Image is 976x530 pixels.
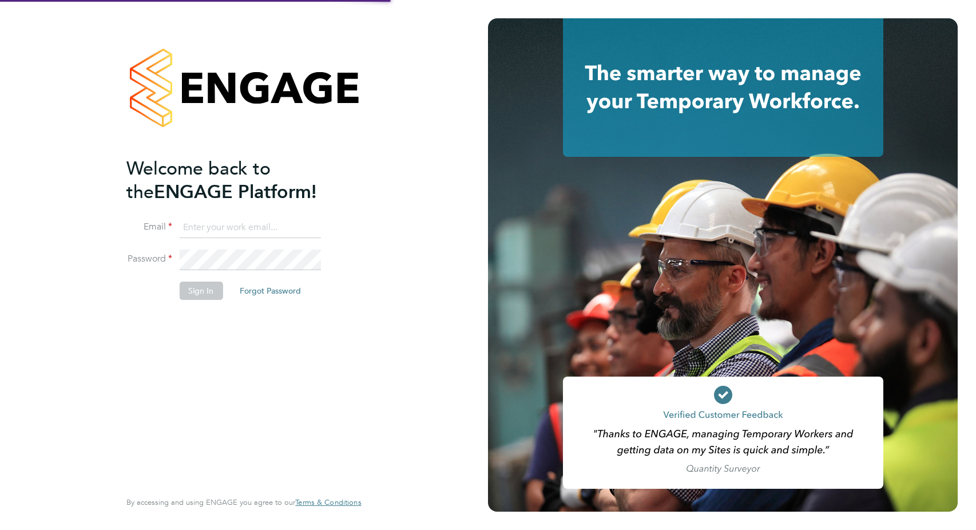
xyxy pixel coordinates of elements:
[179,217,320,238] input: Enter your work email...
[126,497,361,507] span: By accessing and using ENGAGE you agree to our
[231,282,310,300] button: Forgot Password
[126,157,350,204] h2: ENGAGE Platform!
[295,498,361,507] a: Terms & Conditions
[126,157,271,203] span: Welcome back to the
[179,282,223,300] button: Sign In
[295,497,361,507] span: Terms & Conditions
[126,221,172,233] label: Email
[126,253,172,265] label: Password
